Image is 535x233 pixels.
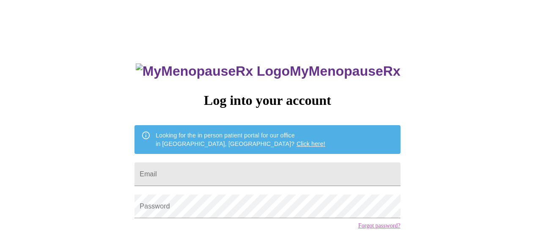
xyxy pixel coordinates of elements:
[134,93,400,108] h3: Log into your account
[136,63,401,79] h3: MyMenopauseRx
[358,222,401,229] a: Forgot password?
[156,128,325,151] div: Looking for the in person patient portal for our office in [GEOGRAPHIC_DATA], [GEOGRAPHIC_DATA]?
[296,140,325,147] a: Click here!
[136,63,290,79] img: MyMenopauseRx Logo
